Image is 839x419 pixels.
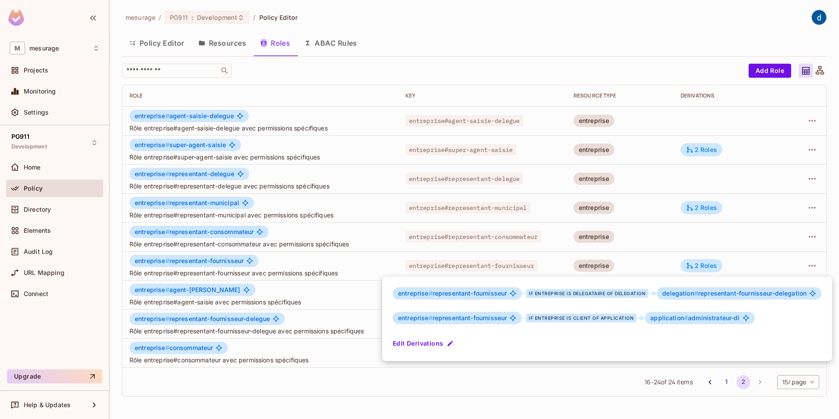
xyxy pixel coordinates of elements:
span: representant-fournisseur [398,290,507,297]
div: if entreprise is delegataire of delegation [526,289,648,298]
span: representant-fournisseur-delegation [662,290,807,297]
span: representant-fournisseur [398,314,507,321]
div: if entreprise is client of application [526,314,636,322]
span: application [650,314,688,321]
button: Edit Derivations [393,336,455,350]
span: administrateur-di [650,314,739,321]
span: # [694,289,698,297]
span: entreprise [398,289,433,297]
span: delegation [662,289,698,297]
span: # [429,289,433,297]
span: # [684,314,688,321]
span: entreprise [398,314,433,321]
span: # [429,314,433,321]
